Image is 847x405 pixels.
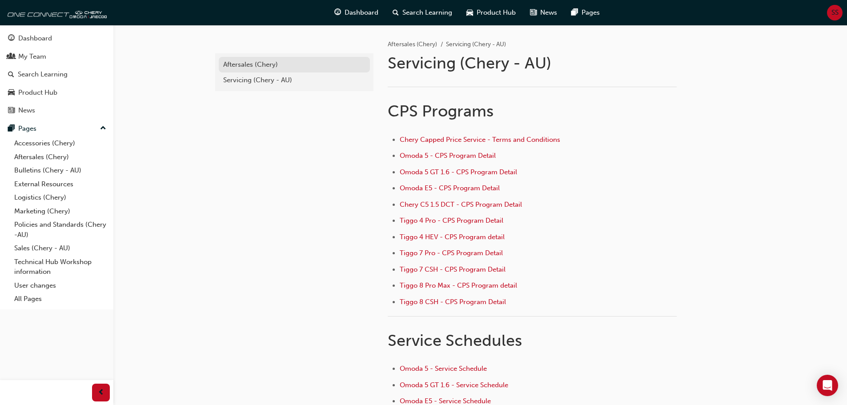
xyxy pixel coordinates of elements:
[400,281,517,289] a: Tiggo 8 Pro Max - CPS Program detail
[388,101,494,120] span: CPS Programs
[219,57,370,72] a: Aftersales (Chery)
[4,102,110,119] a: News
[400,184,500,192] a: Omoda E5 - CPS Program Detail
[8,125,15,133] span: pages-icon
[400,168,517,176] a: Omoda 5 GT 1.6 - CPS Program Detail
[11,241,110,255] a: Sales (Chery - AU)
[11,279,110,293] a: User changes
[18,88,57,98] div: Product Hub
[4,120,110,137] button: Pages
[11,136,110,150] a: Accessories (Chery)
[8,53,15,61] span: people-icon
[827,5,843,20] button: SS
[100,123,106,134] span: up-icon
[98,387,104,398] span: prev-icon
[18,124,36,134] div: Pages
[831,8,839,18] span: SS
[466,7,473,18] span: car-icon
[400,217,503,225] a: Tiggo 4 Pro - CPS Program Detail
[388,331,522,350] span: Service Schedules
[8,71,14,79] span: search-icon
[11,164,110,177] a: Bulletins (Chery - AU)
[11,177,110,191] a: External Resources
[18,33,52,44] div: Dashboard
[817,375,838,396] div: Open Intercom Messenger
[388,40,437,48] a: Aftersales (Chery)
[4,28,110,120] button: DashboardMy TeamSearch LearningProduct HubNews
[11,218,110,241] a: Policies and Standards (Chery -AU)
[18,105,35,116] div: News
[400,200,522,209] a: Chery C5 1.5 DCT - CPS Program Detail
[400,381,508,389] a: Omoda 5 GT 1.6 - Service Schedule
[400,136,560,144] a: Chery Capped Price Service - Terms and Conditions
[400,265,506,273] a: Tiggo 7 CSH - CPS Program Detail
[571,7,578,18] span: pages-icon
[4,48,110,65] a: My Team
[388,53,679,73] h1: Servicing (Chery - AU)
[385,4,459,22] a: search-iconSearch Learning
[402,8,452,18] span: Search Learning
[477,8,516,18] span: Product Hub
[400,249,503,257] a: Tiggo 7 Pro - CPS Program Detail
[400,365,487,373] a: Omoda 5 - Service Schedule
[11,191,110,205] a: Logistics (Chery)
[11,292,110,306] a: All Pages
[530,7,537,18] span: news-icon
[223,60,365,70] div: Aftersales (Chery)
[4,84,110,101] a: Product Hub
[11,150,110,164] a: Aftersales (Chery)
[564,4,607,22] a: pages-iconPages
[8,107,15,115] span: news-icon
[334,7,341,18] span: guage-icon
[523,4,564,22] a: news-iconNews
[18,69,68,80] div: Search Learning
[11,205,110,218] a: Marketing (Chery)
[540,8,557,18] span: News
[8,35,15,43] span: guage-icon
[18,52,46,62] div: My Team
[219,72,370,88] a: Servicing (Chery - AU)
[4,30,110,47] a: Dashboard
[400,233,505,241] a: Tiggo 4 HEV - CPS Program detail
[327,4,385,22] a: guage-iconDashboard
[393,7,399,18] span: search-icon
[345,8,378,18] span: Dashboard
[582,8,600,18] span: Pages
[400,152,496,160] a: Omoda 5 - CPS Program Detail
[400,298,506,306] a: Tiggo 8 CSH - CPS Program Detail
[459,4,523,22] a: car-iconProduct Hub
[400,397,491,405] a: Omoda E5 - Service Schedule
[4,66,110,83] a: Search Learning
[446,40,506,50] li: Servicing (Chery - AU)
[11,255,110,279] a: Technical Hub Workshop information
[4,4,107,21] img: oneconnect
[8,89,15,97] span: car-icon
[223,75,365,85] div: Servicing (Chery - AU)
